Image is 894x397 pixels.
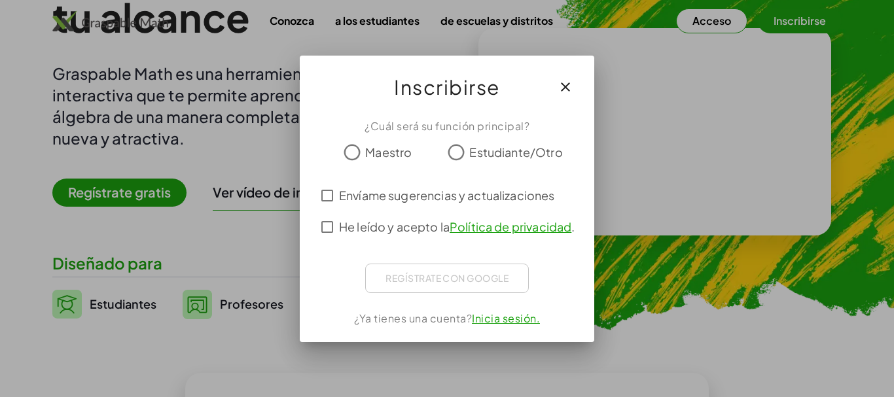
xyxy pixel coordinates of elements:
[469,145,562,160] font: Estudiante/Otro
[394,75,500,99] font: Inscribirse
[365,119,529,133] font: ¿Cuál será su función principal?
[450,219,571,234] a: Política de privacidad
[339,188,555,203] font: Envíame sugerencias y actualizaciones
[354,311,472,325] font: ¿Ya tienes una cuenta?
[571,219,575,234] font: .
[472,311,540,325] a: Inicia sesión.
[365,145,412,160] font: Maestro
[339,219,450,234] font: He leído y acepto la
